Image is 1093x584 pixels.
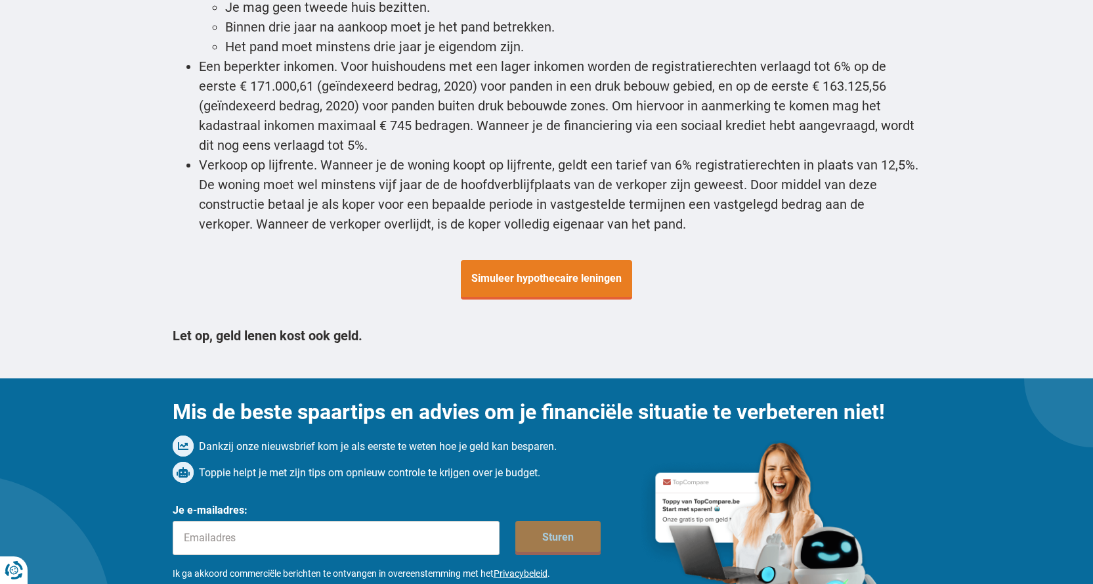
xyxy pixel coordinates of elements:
a: Simuleer hypothecaire leningen [461,269,632,285]
li: Het pand moet minstens drie jaar je eigendom zijn. [225,37,921,56]
button: Sturen [515,521,601,555]
li: Verkoop op lijfrente. Wanneer je de woning koopt op lijfrente, geldt een tarief van 6% registrati... [199,155,921,234]
li: Binnen drie jaar na aankoop moet je het pand betrekken. [225,17,921,37]
a: Privacybeleid [494,568,547,579]
span: Toppie helpt je met zijn tips om opnieuw controle te krijgen over je budget. [199,465,540,481]
span: Simuleer hypothecaire leningen [461,260,632,300]
input: Emailadres [173,521,500,555]
label: Je e-mailadres: [173,505,247,516]
img: landing.mg.newsletter.selling-point[1].alt [173,462,194,483]
strong: Let op, geld lenen kost ook geld. [173,328,362,344]
img: landing.mg.newsletter.selling-point[0].alt [173,436,194,457]
span: Dankzij onze nieuwsbrief kom je als eerste te weten hoe je geld kan besparen. [199,439,557,455]
li: Een beperkter inkomen. Voor huishoudens met een lager inkomen worden de registratierechten verlaa... [199,56,921,155]
h2: Mis de beste spaartips en advies om je financiële situatie te verbeteren niet! [173,399,921,424]
label: Ik ga akkoord commerciële berichten te ontvangen in overeenstemming met het . [173,568,601,579]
